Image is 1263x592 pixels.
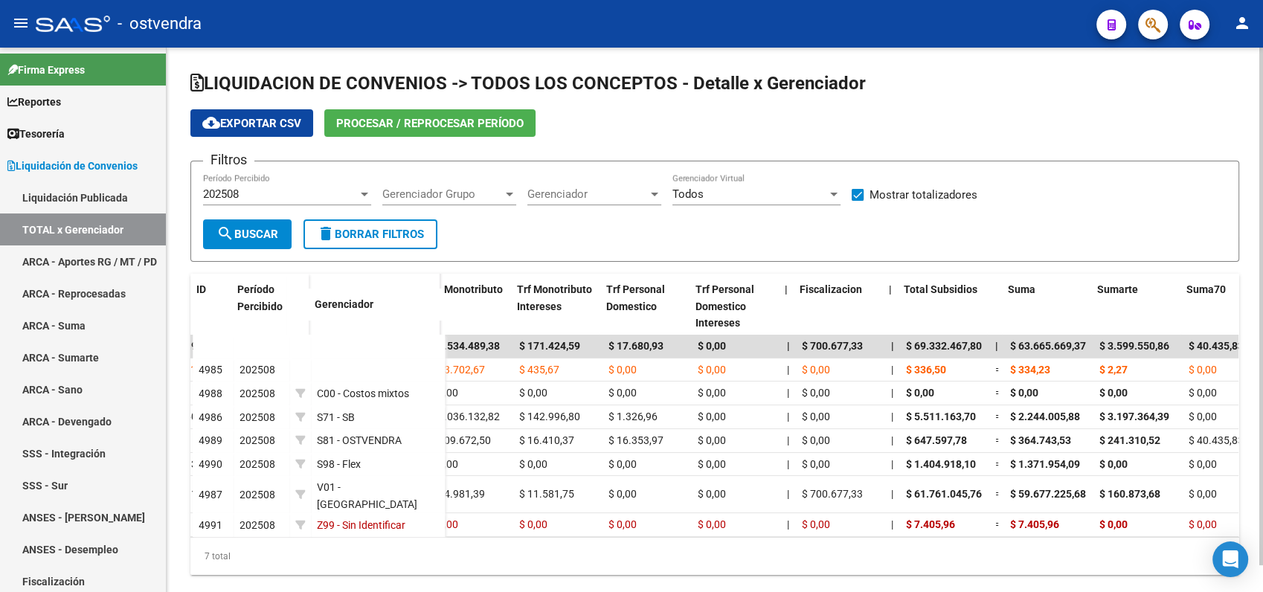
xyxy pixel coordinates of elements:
[898,274,987,339] datatable-header-cell: Total Subsidios
[317,434,402,446] span: S81 - OSTVENDRA
[1010,518,1059,530] span: $ 7.405,96
[995,411,1001,422] span: =
[1010,411,1080,422] span: $ 2.244.005,88
[1099,434,1160,446] span: $ 241.310,52
[527,187,648,201] span: Gerenciador
[315,298,373,310] span: Gerenciador
[237,283,283,312] span: Período Percibido
[422,274,511,339] datatable-header-cell: Trf Monotributo
[1189,458,1217,470] span: $ 0,00
[317,458,361,470] span: S98 - Flex
[995,458,1001,470] span: =
[891,411,893,422] span: |
[779,274,794,339] datatable-header-cell: |
[324,109,536,137] button: Procesar / Reprocesar período
[698,434,726,446] span: $ 0,00
[519,434,574,446] span: $ 16.410,37
[608,364,637,376] span: $ 0,00
[787,458,789,470] span: |
[672,187,704,201] span: Todos
[698,387,726,399] span: $ 0,00
[309,289,443,321] datatable-header-cell: Gerenciador
[800,283,862,295] span: Fiscalizacion
[995,364,1001,376] span: =
[118,7,202,40] span: - ostvendra
[891,518,893,530] span: |
[7,62,85,78] span: Firma Express
[891,364,893,376] span: |
[199,519,222,531] span: 4991
[203,187,239,201] span: 202508
[787,340,790,352] span: |
[802,434,830,446] span: $ 0,00
[231,274,287,336] datatable-header-cell: Período Percibido
[199,458,222,470] span: 4990
[519,340,580,352] span: $ 171.424,59
[430,411,500,422] span: $ 3.036.132,82
[690,274,779,339] datatable-header-cell: Trf Personal Domestico Intereses
[203,219,292,249] button: Buscar
[382,187,503,201] span: Gerenciador Grupo
[1099,411,1169,422] span: $ 3.197.364,39
[240,387,275,399] span: 202508
[870,186,977,204] span: Mostrar totalizadores
[1189,434,1244,446] span: $ 40.435,83
[787,364,789,376] span: |
[891,488,893,500] span: |
[1010,458,1080,470] span: $ 1.371.954,09
[606,283,665,312] span: Trf Personal Domestico
[1008,283,1035,295] span: Suma
[600,274,690,339] datatable-header-cell: Trf Personal Domestico
[240,364,275,376] span: 202508
[519,364,559,376] span: $ 435,67
[517,283,592,312] span: Trf Monotributo Intereses
[202,114,220,132] mat-icon: cloud_download
[995,518,1001,530] span: =
[995,340,998,352] span: |
[698,340,726,352] span: $ 0,00
[1010,387,1038,399] span: $ 0,00
[519,458,547,470] span: $ 0,00
[199,387,222,399] span: 4988
[1099,518,1128,530] span: $ 0,00
[995,488,1001,500] span: =
[1233,14,1251,32] mat-icon: person
[802,518,830,530] span: $ 0,00
[7,158,138,174] span: Liquidación de Convenios
[240,458,275,470] span: 202508
[698,411,726,422] span: $ 0,00
[1189,518,1217,530] span: $ 0,00
[995,434,1001,446] span: =
[317,481,417,510] span: V01 - [GEOGRAPHIC_DATA]
[608,411,658,422] span: $ 1.326,96
[511,274,600,339] datatable-header-cell: Trf Monotributo Intereses
[906,518,955,530] span: $ 7.405,96
[891,340,894,352] span: |
[698,518,726,530] span: $ 0,00
[1189,387,1217,399] span: $ 0,00
[317,519,405,531] span: Z99 - Sin Identificar
[1099,364,1128,376] span: $ 2,27
[1189,488,1217,500] span: $ 0,00
[906,458,976,470] span: $ 1.404.918,10
[428,283,503,295] span: Trf Monotributo
[317,411,355,423] span: S71 - SB
[891,387,893,399] span: |
[906,340,982,352] span: $ 69.332.467,80
[608,387,637,399] span: $ 0,00
[190,73,866,94] span: LIQUIDACION DE CONVENIOS -> TODOS LOS CONCEPTOS - Detalle x Gerenciador
[303,219,437,249] button: Borrar Filtros
[317,387,409,399] span: C00 - Costos mixtos
[802,340,863,352] span: $ 700.677,33
[12,14,30,32] mat-icon: menu
[216,228,278,241] span: Buscar
[1099,387,1128,399] span: $ 0,00
[430,364,485,376] span: $ 23.702,67
[802,387,830,399] span: $ 0,00
[995,387,1001,399] span: =
[199,434,222,446] span: 4989
[883,274,898,339] datatable-header-cell: |
[1186,283,1226,295] span: Suma70
[608,458,637,470] span: $ 0,00
[906,387,934,399] span: $ 0,00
